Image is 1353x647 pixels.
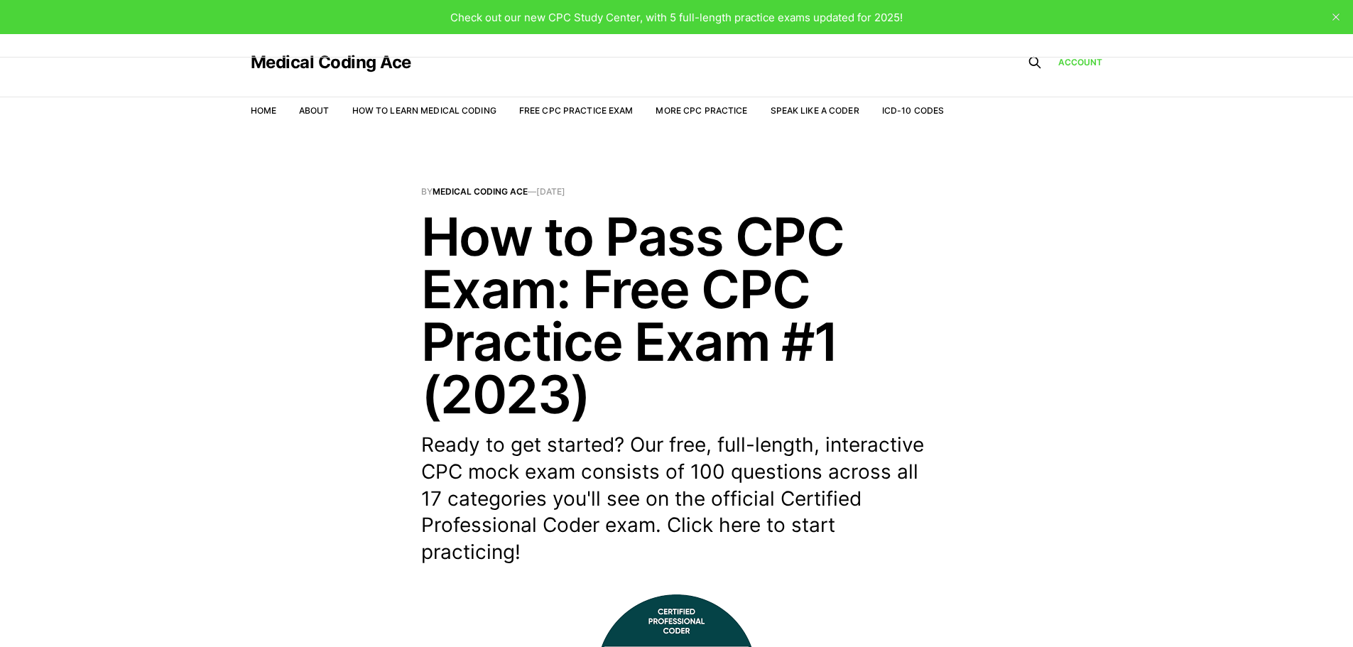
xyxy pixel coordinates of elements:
[251,54,411,71] a: Medical Coding Ace
[421,210,933,420] h1: How to Pass CPC Exam: Free CPC Practice Exam #1 (2023)
[1058,55,1103,69] a: Account
[882,105,944,116] a: ICD-10 Codes
[299,105,330,116] a: About
[352,105,496,116] a: How to Learn Medical Coding
[656,105,747,116] a: More CPC Practice
[536,186,565,197] time: [DATE]
[433,186,528,197] a: Medical Coding Ace
[450,11,903,24] span: Check out our new CPC Study Center, with 5 full-length practice exams updated for 2025!
[1325,6,1347,28] button: close
[251,105,276,116] a: Home
[519,105,634,116] a: Free CPC Practice Exam
[421,432,933,566] p: Ready to get started? Our free, full-length, interactive CPC mock exam consists of 100 questions ...
[1278,577,1353,647] iframe: portal-trigger
[771,105,859,116] a: Speak Like a Coder
[421,187,933,196] span: By —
